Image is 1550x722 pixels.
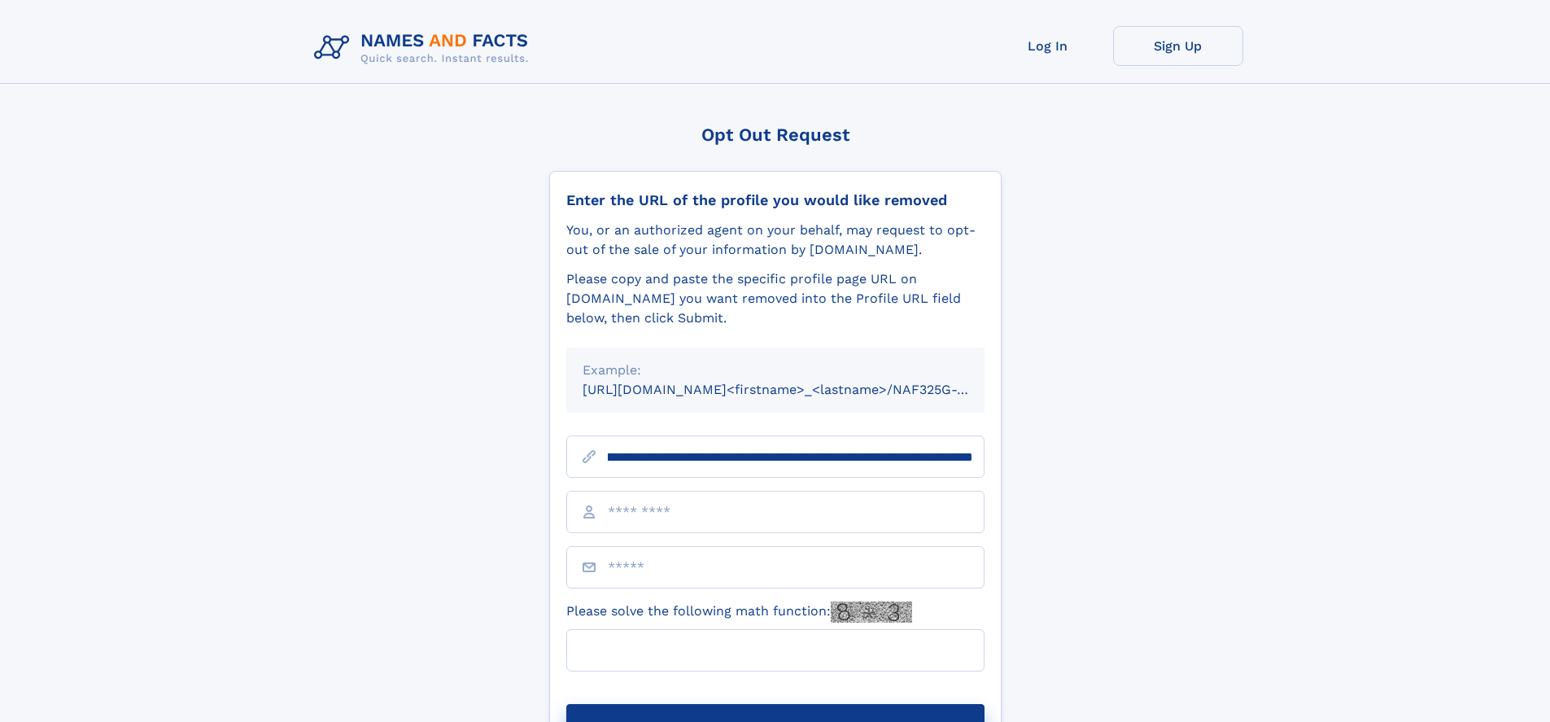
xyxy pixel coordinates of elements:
[583,382,1015,397] small: [URL][DOMAIN_NAME]<firstname>_<lastname>/NAF325G-xxxxxxxx
[308,26,542,70] img: Logo Names and Facts
[549,125,1002,145] div: Opt Out Request
[583,361,968,380] div: Example:
[983,26,1113,66] a: Log In
[1113,26,1243,66] a: Sign Up
[566,602,912,623] label: Please solve the following math function:
[566,269,985,328] div: Please copy and paste the specific profile page URL on [DOMAIN_NAME] you want removed into the Pr...
[566,191,985,209] div: Enter the URL of the profile you would like removed
[566,221,985,260] div: You, or an authorized agent on your behalf, may request to opt-out of the sale of your informatio...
